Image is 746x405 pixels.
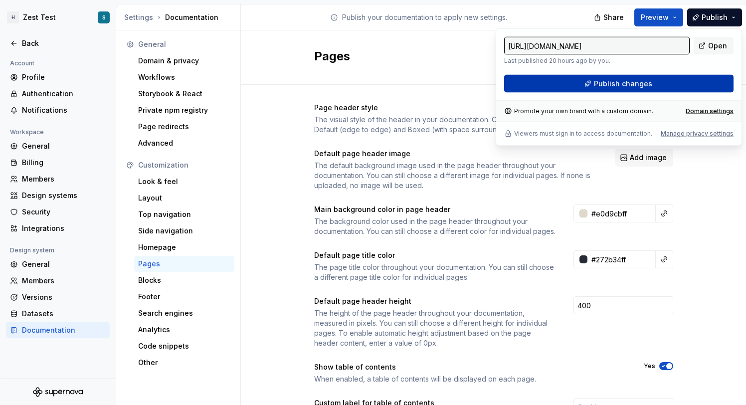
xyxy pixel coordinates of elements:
[314,204,556,214] div: Main background color in page header
[102,13,106,21] div: S
[6,102,110,118] a: Notifications
[124,12,153,22] button: Settings
[138,209,230,219] div: Top navigation
[134,239,234,255] a: Homepage
[134,305,234,321] a: Search engines
[594,79,652,89] span: Publish changes
[134,256,234,272] a: Pages
[138,39,230,49] div: General
[23,12,56,22] div: Zest Test
[22,141,106,151] div: General
[6,171,110,187] a: Members
[22,309,106,319] div: Datasets
[138,341,230,351] div: Code snippets
[630,153,667,163] span: Add image
[134,338,234,354] a: Code snippets
[589,8,630,26] button: Share
[6,244,58,256] div: Design system
[6,322,110,338] a: Documentation
[134,135,234,151] a: Advanced
[314,216,556,236] div: The background color used in the page header throughout your documentation. You can still choose ...
[634,8,683,26] button: Preview
[6,273,110,289] a: Members
[134,119,234,135] a: Page redirects
[6,220,110,236] a: Integrations
[33,387,83,397] svg: Supernova Logo
[138,325,230,335] div: Analytics
[134,86,234,102] a: Storybook & React
[342,12,507,22] p: Publish your documentation to apply new settings.
[138,292,230,302] div: Footer
[504,75,734,93] button: Publish changes
[138,138,230,148] div: Advanced
[134,206,234,222] a: Top navigation
[22,105,106,115] div: Notifications
[138,89,230,99] div: Storybook & React
[6,126,48,138] div: Workspace
[6,69,110,85] a: Profile
[134,190,234,206] a: Layout
[138,358,230,368] div: Other
[138,226,230,236] div: Side navigation
[134,355,234,371] a: Other
[314,48,661,64] h2: Pages
[138,308,230,318] div: Search engines
[587,204,656,222] input: e.g. #000000
[134,223,234,239] a: Side navigation
[22,223,106,233] div: Integrations
[22,174,106,184] div: Members
[138,259,230,269] div: Pages
[7,11,19,23] div: H
[22,325,106,335] div: Documentation
[504,57,690,65] p: Last published 20 hours ago by you.
[134,322,234,338] a: Analytics
[22,207,106,217] div: Security
[6,306,110,322] a: Datasets
[314,308,556,348] div: The height of the page header throughout your documentation, measured in pixels. You can still ch...
[694,37,734,55] a: Open
[6,256,110,272] a: General
[138,122,230,132] div: Page redirects
[138,56,230,66] div: Domain & privacy
[22,276,106,286] div: Members
[314,149,597,159] div: Default page header image
[708,41,727,51] span: Open
[314,374,626,384] div: When enabled, a table of contents will be displayed on each page.
[2,6,114,28] button: HZest TestS
[6,155,110,171] a: Billing
[124,12,236,22] div: Documentation
[661,130,734,138] button: Manage privacy settings
[6,138,110,154] a: General
[138,105,230,115] div: Private npm registry
[6,188,110,203] a: Design systems
[314,250,556,260] div: Default page title color
[314,115,556,135] div: The visual style of the header in your documentation. Choose between Default (edge to edge) and B...
[138,160,230,170] div: Customization
[314,103,556,113] div: Page header style
[134,102,234,118] a: Private npm registry
[138,275,230,285] div: Blocks
[615,149,673,167] button: Add image
[314,362,626,372] div: Show table of contents
[22,72,106,82] div: Profile
[504,107,653,115] div: Promote your own brand with a custom domain.
[314,161,597,191] div: The default background image used in the page header throughout your documentation. You can still...
[6,57,38,69] div: Account
[687,8,742,26] button: Publish
[22,158,106,168] div: Billing
[514,130,652,138] p: Viewers must sign in to access documentation.
[22,191,106,201] div: Design systems
[134,69,234,85] a: Workflows
[587,250,656,268] input: e.g. #000000
[22,259,106,269] div: General
[603,12,624,22] span: Share
[134,272,234,288] a: Blocks
[134,53,234,69] a: Domain & privacy
[138,242,230,252] div: Homepage
[686,107,734,115] a: Domain settings
[134,174,234,190] a: Look & feel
